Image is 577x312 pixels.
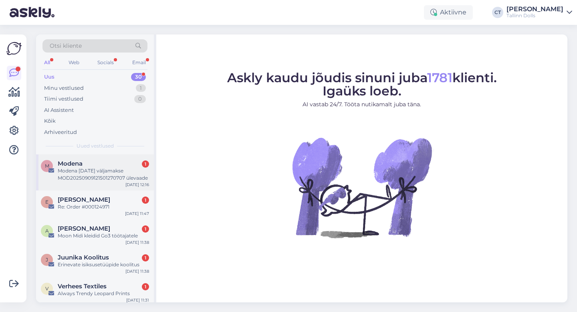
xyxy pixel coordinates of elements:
p: AI vastab 24/7. Tööta nutikamalt juba täna. [227,100,497,109]
div: Erinevate isiksusetüüpide koolitus [58,261,149,268]
span: Anu Ozolit [58,225,110,232]
div: [PERSON_NAME] [506,6,563,12]
div: 1 [142,283,149,290]
span: Juunika Koolitus [58,254,109,261]
span: E [45,199,48,205]
span: 1781 [427,70,452,85]
div: Always Trendy Leopard Prints [58,290,149,297]
div: 30 [131,73,146,81]
div: 1 [142,254,149,261]
span: M [45,163,49,169]
div: 1 [136,84,146,92]
div: Moon Midi kleidid Go3 töötajatele [58,232,149,239]
img: No Chat active [290,115,434,259]
div: 1 [142,160,149,168]
span: J [46,257,48,263]
div: Tiimi vestlused [44,95,83,103]
div: [DATE] 11:38 [125,239,149,245]
span: V [45,286,48,292]
div: CT [492,7,503,18]
div: 0 [134,95,146,103]
span: Uued vestlused [77,142,114,150]
span: Verhees Textiles [58,283,107,290]
div: [DATE] 11:31 [126,297,149,303]
div: Tallinn Dolls [506,12,563,19]
span: Otsi kliente [50,42,82,50]
img: Askly Logo [6,41,22,56]
div: AI Assistent [44,106,74,114]
div: Modena [DATE] väljamakse MOD20250909121501270707 ülevaade [58,167,149,182]
div: [DATE] 12:16 [125,182,149,188]
div: [DATE] 11:47 [125,211,149,217]
div: 1 [142,197,149,204]
span: Modena [58,160,83,167]
div: Email [131,57,147,68]
span: A [45,228,49,234]
div: Web [67,57,81,68]
div: All [42,57,52,68]
div: 1 [142,225,149,233]
div: Aktiivne [424,5,473,20]
span: Askly kaudu jõudis sinuni juba klienti. Igaüks loeb. [227,70,497,99]
span: Elo Saar [58,196,110,203]
div: Minu vestlused [44,84,84,92]
div: Re: Order #000124971 [58,203,149,211]
div: Arhiveeritud [44,128,77,136]
a: [PERSON_NAME]Tallinn Dolls [506,6,572,19]
div: [DATE] 11:38 [125,268,149,274]
div: Uus [44,73,54,81]
div: Kõik [44,117,56,125]
div: Socials [96,57,115,68]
